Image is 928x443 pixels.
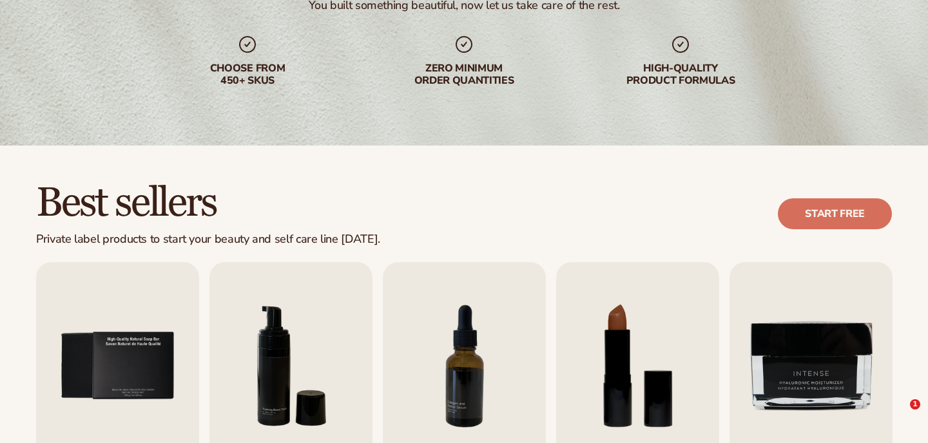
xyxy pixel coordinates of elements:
[165,62,330,87] div: Choose from 450+ Skus
[598,62,763,87] div: High-quality product formulas
[910,399,920,410] span: 1
[884,399,914,430] iframe: Intercom live chat
[670,186,928,408] iframe: Intercom notifications message
[36,182,380,225] h2: Best sellers
[382,62,546,87] div: Zero minimum order quantities
[36,232,380,247] div: Private label products to start your beauty and self care line [DATE].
